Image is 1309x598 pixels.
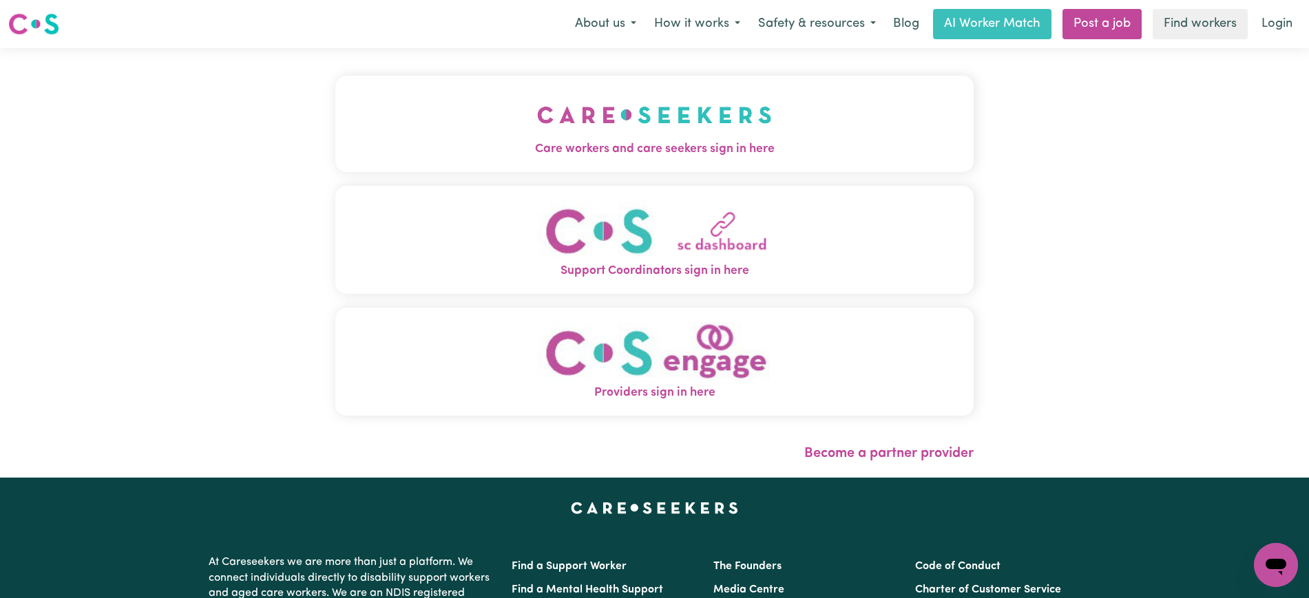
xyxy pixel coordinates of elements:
a: Code of Conduct [915,561,1001,572]
a: Post a job [1062,9,1142,39]
a: Become a partner provider [804,447,974,460]
span: Care workers and care seekers sign in here [335,140,974,158]
a: The Founders [713,561,782,572]
iframe: Button to launch messaging window [1254,543,1298,587]
button: Support Coordinators sign in here [335,186,974,294]
button: Safety & resources [749,10,885,39]
a: Charter of Customer Service [915,584,1061,595]
button: About us [566,10,645,39]
a: Blog [885,9,928,39]
button: How it works [645,10,749,39]
a: Careseekers logo [8,8,59,40]
img: Careseekers logo [8,12,59,36]
span: Support Coordinators sign in here [335,262,974,280]
a: Media Centre [713,584,784,595]
a: Login [1253,9,1301,39]
a: Find workers [1153,9,1248,39]
a: AI Worker Match [933,9,1051,39]
a: Find a Support Worker [512,561,627,572]
button: Care workers and care seekers sign in here [335,76,974,172]
a: Careseekers home page [571,502,738,513]
button: Providers sign in here [335,308,974,416]
span: Providers sign in here [335,384,974,402]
